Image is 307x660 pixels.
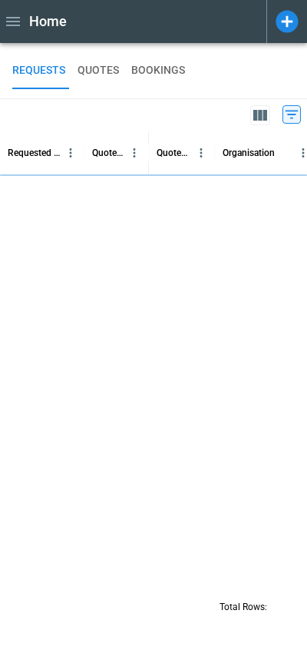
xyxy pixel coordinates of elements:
div: Organisation [223,148,275,158]
button: Quoted Price column menu [191,143,211,163]
div: Quoted Route [92,148,124,158]
button: Quoted Route column menu [124,143,144,163]
div: Requested Route [8,148,61,158]
div: Quoted Price [157,148,191,158]
p: Total Rows: [220,601,267,614]
button: BOOKINGS [131,52,185,89]
button: REQUESTS [12,52,65,89]
button: Requested Route column menu [61,143,81,163]
h1: Home [29,12,67,31]
button: QUOTES [78,52,119,89]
